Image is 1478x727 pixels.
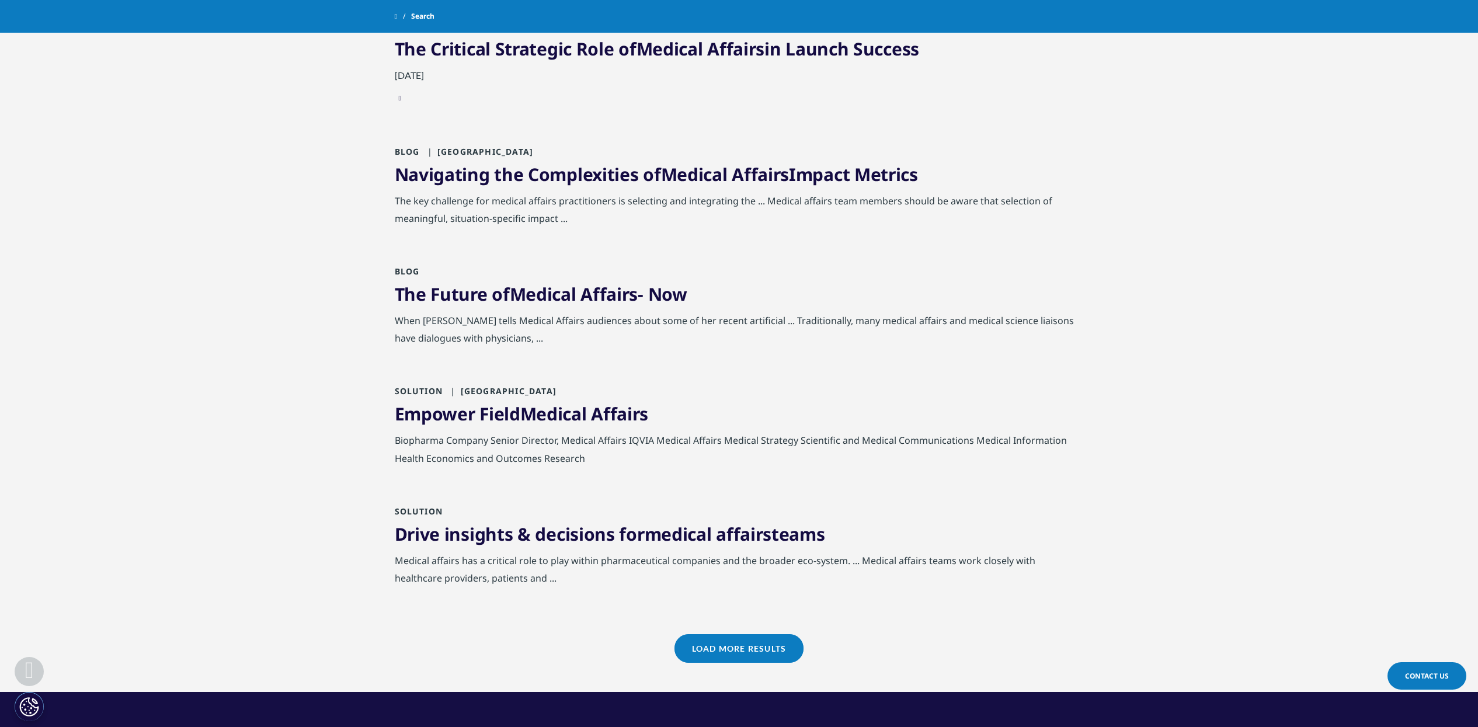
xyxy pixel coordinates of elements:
span: Solution [395,385,443,396]
span: Contact Us [1405,671,1449,681]
span: Medical [637,37,703,61]
a: Navigating the Complexities ofMedical AffairsImpact Metrics [395,162,918,186]
span: [GEOGRAPHIC_DATA] [446,385,557,396]
a: Contact Us [1387,662,1466,690]
span: Medical [661,162,728,186]
div: [DATE] [395,67,1084,90]
a: The Future ofMedical Affairs- Now [395,282,687,306]
span: Affairs [591,402,648,426]
a: Load More Results [674,634,804,663]
span: Affairs [707,37,764,61]
span: Affairs [580,282,638,306]
a: The Critical Strategic Role ofMedical Affairsin Launch Success [395,37,919,61]
span: Medical [510,282,576,306]
span: affairs [716,522,771,546]
a: Empower FieldMedical Affairs [395,402,649,426]
div: When [PERSON_NAME] tells Medical Affairs audiences about some of her recent artificial ... Tradit... [395,312,1084,353]
span: Affairs [732,162,789,186]
button: Cookies Settings [15,692,44,721]
span: medical [645,522,712,546]
div: Medical affairs has a critical role to play within pharmaceutical companies and the broader eco-s... [395,552,1084,593]
a: Drive insights & decisions formedical affairsteams [395,522,825,546]
span: Search [411,6,434,27]
span: [GEOGRAPHIC_DATA] [423,146,534,157]
span: Blog [395,146,420,157]
div: The key challenge for medical affairs practitioners is selecting and integrating the ... Medical ... [395,192,1084,233]
div: Biopharma Company Senior Director, Medical Affairs IQVIA Medical Affairs Medical Strategy Scienti... [395,432,1084,472]
span: Blog [395,266,420,277]
span: Solution [395,506,443,517]
span: Medical [520,402,587,426]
